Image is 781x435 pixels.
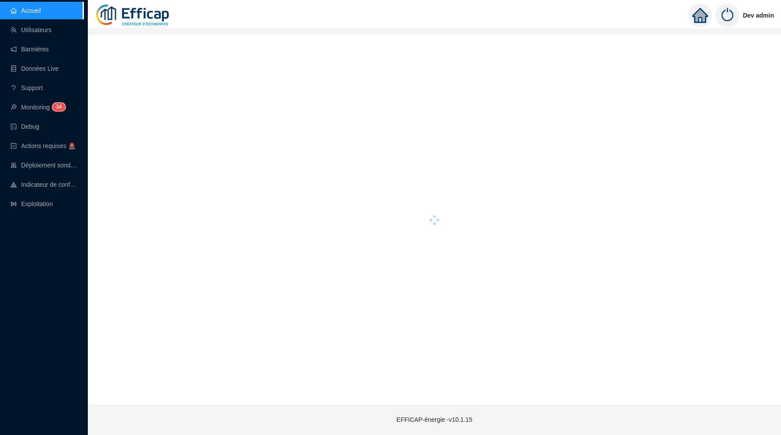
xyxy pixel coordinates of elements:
[11,26,51,33] a: teamUtilisateurs
[11,46,49,53] a: notificationBannières
[11,104,63,111] a: monitorMonitoring34
[11,200,53,207] a: slidersExploitation
[11,65,59,72] a: databaseDonnées Live
[716,4,739,27] img: power
[11,123,39,130] a: codeDebug
[56,104,59,110] span: 3
[21,142,76,149] span: Actions requises 🚨
[52,103,65,111] sup: 34
[692,7,708,23] span: home
[11,162,77,169] a: clusterDéploiement sondes
[11,143,17,149] span: check-square
[11,84,43,91] a: questionSupport
[11,7,41,14] a: homeAccueil
[59,104,62,110] span: 4
[11,181,77,188] a: heat-mapIndicateur de confort
[397,416,473,423] span: EFFICAP-énergie - v10.1.15
[743,1,774,29] span: Dev admin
